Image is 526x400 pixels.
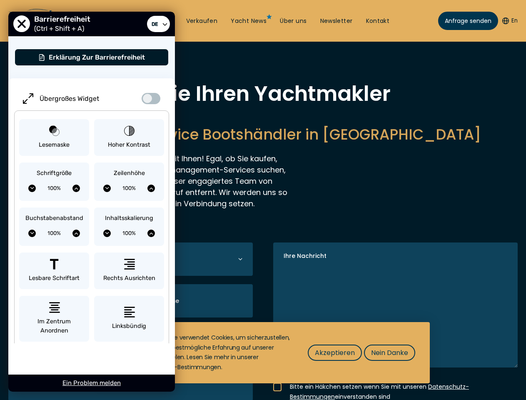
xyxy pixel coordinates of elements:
a: Anfrage senden [438,12,498,30]
button: Zeilenhöhe verringern [103,185,111,192]
span: Erklärung zur Barrierefreiheit [49,53,145,61]
button: Erhöhen Sie den Buchstabenabstand [72,230,80,237]
span: Nein Danke [371,347,408,358]
span: Aktueller Buchstabenabstand [36,227,72,240]
h2: Merk & Merk Full-Service Bootshändler in [GEOGRAPHIC_DATA] [17,124,509,145]
span: Aktuelle Schriftgröße [36,182,72,195]
span: Barrierefreiheit [34,15,95,24]
span: Übergroßes Widget [40,95,99,102]
span: Zeilenhöhe [114,169,145,178]
span: Akzeptieren [315,347,355,358]
span: Aktuelle Zeilenhöhe [111,182,147,195]
button: Erklärung zur Barrierefreiheit [15,49,169,66]
button: Schließen Sie das Menü 'Eingabehilfen'. [13,16,30,32]
button: Schriftgröße vergrößern [72,185,80,192]
button: Inhaltsskalierung verringern [103,230,111,237]
span: Buchstabenabstand [25,214,83,223]
button: Lesemaske [19,119,89,156]
button: Verringern Sie die Schriftgröße [28,185,36,192]
a: Datenschutz-Bestimmungen [138,363,221,371]
label: Ihre Nachricht [284,252,327,260]
div: User Preferences [8,12,175,392]
span: Anfrage senden [445,17,491,25]
button: Erhöhen Sie die Zeilenhöhe [147,185,155,192]
span: de [150,19,160,29]
button: Akzeptieren [308,345,362,361]
button: Rechts ausrichten [94,252,164,290]
button: En [502,17,518,25]
a: Web Accessibility Solution by Skynet Technologies Skynet [8,343,175,375]
img: Skynet [121,350,167,368]
span: Inhaltsskalierung [105,214,153,223]
a: Yacht News [231,17,267,25]
h1: Kontaktieren Sie Ihren Yachtmakler [17,83,509,104]
button: Lesbare Schriftart [19,252,89,290]
button: Hoher Kontrast [94,119,164,156]
button: Inhaltsskalierung erhöhen [147,230,155,237]
a: Über uns [280,17,307,25]
button: Linksbündig [94,296,164,342]
img: Web Accessibility Solution by Skynet Technologies [17,351,102,367]
div: Diese Website verwendet Cookies, um sicherzustellen, dass Sie die bestmögliche Erfahrung auf unse... [138,333,291,372]
button: Buchstabenabstand verringern [28,230,36,237]
button: Nein Danke [364,345,415,361]
span: Aktuelle Inhaltsskalierung [111,227,147,240]
a: Sprache auswählen [147,16,170,32]
a: Verkaufen [186,17,218,25]
span: (Ctrl + Shift + A) [34,25,88,32]
button: Im Zentrum anordnen [19,296,89,342]
span: Schriftgröße [37,169,72,178]
a: Kontakt [366,17,390,25]
a: Ein Problem melden [62,379,121,387]
a: Newsletter [320,17,353,25]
